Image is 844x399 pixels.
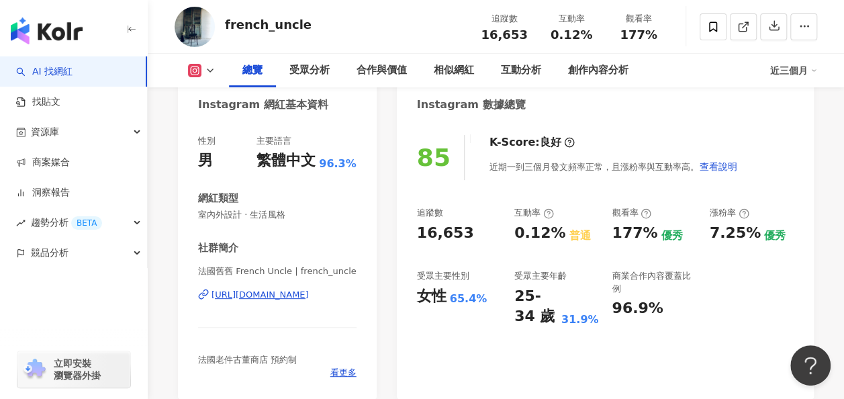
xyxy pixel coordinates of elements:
div: 商業合作內容覆蓋比例 [612,270,696,294]
iframe: Help Scout Beacon - Open [790,345,831,386]
div: 近期一到三個月發文頻率正常，且漲粉率與互動率高。 [489,153,738,180]
div: 互動率 [514,207,554,219]
a: [URL][DOMAIN_NAME] [198,289,357,301]
div: 近三個月 [770,60,817,81]
div: 繁體中文 [256,150,316,171]
div: 總覽 [242,62,263,79]
div: 優秀 [661,228,682,243]
div: 31.9% [561,312,599,327]
img: chrome extension [21,359,48,380]
span: 查看說明 [700,161,737,172]
div: 受眾分析 [289,62,330,79]
div: 追蹤數 [479,12,530,26]
div: 觀看率 [613,12,664,26]
div: 社群簡介 [198,241,238,255]
div: BETA [71,216,102,230]
div: 優秀 [764,228,786,243]
span: 96.3% [319,157,357,171]
img: logo [11,17,83,44]
div: 25-34 歲 [514,286,558,328]
div: 觀看率 [612,207,651,219]
div: 7.25% [710,223,761,244]
div: 主要語言 [256,135,291,147]
span: 177% [620,28,657,42]
div: 互動率 [546,12,597,26]
span: 法國老件古董商店 預約制 [198,355,297,365]
div: 合作與價值 [357,62,407,79]
span: rise [16,218,26,228]
a: 找貼文 [16,95,60,109]
div: 漲粉率 [710,207,749,219]
div: 普通 [569,228,590,243]
div: 追蹤數 [417,207,443,219]
div: 相似網紅 [434,62,474,79]
div: 創作內容分析 [568,62,628,79]
div: 0.12% [514,223,565,244]
img: KOL Avatar [175,7,215,47]
div: 65.4% [450,292,487,306]
div: 男 [198,150,213,171]
a: 洞察報告 [16,186,70,199]
div: 女性 [417,286,447,307]
a: 商案媒合 [16,156,70,169]
span: 競品分析 [31,238,68,268]
div: 177% [612,223,657,244]
div: 85 [417,144,451,171]
span: 16,653 [481,28,527,42]
div: french_uncle [225,16,312,33]
div: 16,653 [417,223,474,244]
a: searchAI 找網紅 [16,65,73,79]
span: 法國舊舊 French Uncle | french_uncle [198,265,357,277]
div: 網紅類型 [198,191,238,206]
div: [URL][DOMAIN_NAME] [212,289,309,301]
span: 資源庫 [31,117,59,147]
div: Instagram 數據總覽 [417,97,526,112]
div: K-Score : [489,135,575,150]
span: 看更多 [330,367,357,379]
div: Instagram 網紅基本資料 [198,97,328,112]
button: 查看說明 [699,153,738,180]
div: 受眾主要年齡 [514,270,567,282]
div: 受眾主要性別 [417,270,469,282]
span: 立即安裝 瀏覽器外掛 [54,357,101,382]
span: 0.12% [551,28,592,42]
span: 室內外設計 · 生活風格 [198,209,357,221]
a: chrome extension立即安裝 瀏覽器外掛 [17,351,130,388]
div: 良好 [540,135,561,150]
span: 趨勢分析 [31,208,102,238]
div: 性別 [198,135,216,147]
div: 96.9% [612,298,663,319]
div: 互動分析 [501,62,541,79]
